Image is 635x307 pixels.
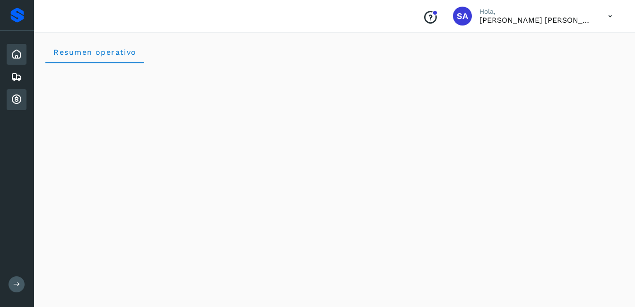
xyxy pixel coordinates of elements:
[53,48,137,57] span: Resumen operativo
[7,67,26,87] div: Embarques
[479,8,593,16] p: Hola,
[7,44,26,65] div: Inicio
[7,89,26,110] div: Cuentas por cobrar
[479,16,593,25] p: Saul Armando Palacios Martinez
